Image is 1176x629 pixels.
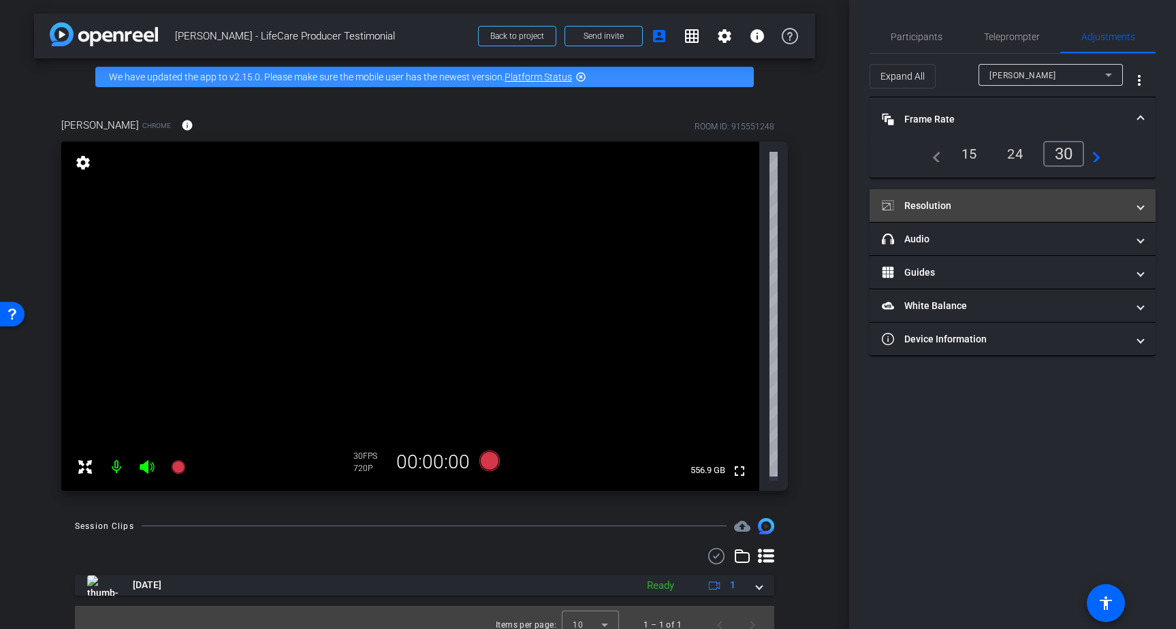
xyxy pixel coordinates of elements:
[870,97,1156,141] mat-expansion-panel-header: Frame Rate
[1131,72,1147,88] mat-icon: more_vert
[882,265,1127,280] mat-panel-title: Guides
[880,63,925,89] span: Expand All
[50,22,158,46] img: app-logo
[387,451,479,474] div: 00:00:00
[74,155,93,171] mat-icon: settings
[716,28,733,44] mat-icon: settings
[640,578,681,594] div: Ready
[870,141,1156,178] div: Frame Rate
[175,22,470,50] span: [PERSON_NAME] - LifeCare Producer Testimonial
[684,28,700,44] mat-icon: grid_on
[87,575,118,596] img: thumb-nail
[95,67,754,87] div: We have updated the app to v2.15.0. Please make sure the mobile user has the newest version.
[75,519,134,533] div: Session Clips
[142,120,171,131] span: Chrome
[731,463,748,479] mat-icon: fullscreen
[1043,141,1085,167] div: 30
[870,256,1156,289] mat-expansion-panel-header: Guides
[870,323,1156,355] mat-expansion-panel-header: Device Information
[61,118,139,133] span: [PERSON_NAME]
[133,578,161,592] span: [DATE]
[1084,146,1100,162] mat-icon: navigate_next
[870,223,1156,255] mat-expansion-panel-header: Audio
[353,463,387,474] div: 720P
[734,518,750,534] span: Destinations for your clips
[75,575,774,596] mat-expansion-panel-header: thumb-nail[DATE]Ready1
[584,31,624,42] span: Send invite
[870,289,1156,322] mat-expansion-panel-header: White Balance
[651,28,667,44] mat-icon: account_box
[882,232,1127,246] mat-panel-title: Audio
[997,142,1033,165] div: 24
[951,142,987,165] div: 15
[1098,595,1114,611] mat-icon: accessibility
[353,451,387,462] div: 30
[505,71,572,82] a: Platform Status
[870,189,1156,222] mat-expansion-panel-header: Resolution
[882,332,1127,346] mat-panel-title: Device Information
[749,28,765,44] mat-icon: info
[1123,64,1156,97] button: More Options for Adjustments Panel
[1081,32,1135,42] span: Adjustments
[882,199,1127,213] mat-panel-title: Resolution
[882,112,1127,127] mat-panel-title: Frame Rate
[565,26,643,46] button: Send invite
[575,71,586,82] mat-icon: highlight_off
[891,32,942,42] span: Participants
[870,64,936,88] button: Expand All
[490,31,544,41] span: Back to project
[758,518,774,534] img: Session clips
[882,299,1127,313] mat-panel-title: White Balance
[925,146,941,162] mat-icon: navigate_before
[181,119,193,131] mat-icon: info
[686,462,730,479] span: 556.9 GB
[730,578,735,592] span: 1
[734,518,750,534] mat-icon: cloud_upload
[989,71,1056,80] span: [PERSON_NAME]
[695,120,774,133] div: ROOM ID: 915551248
[984,32,1040,42] span: Teleprompter
[478,26,556,46] button: Back to project
[363,451,377,461] span: FPS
